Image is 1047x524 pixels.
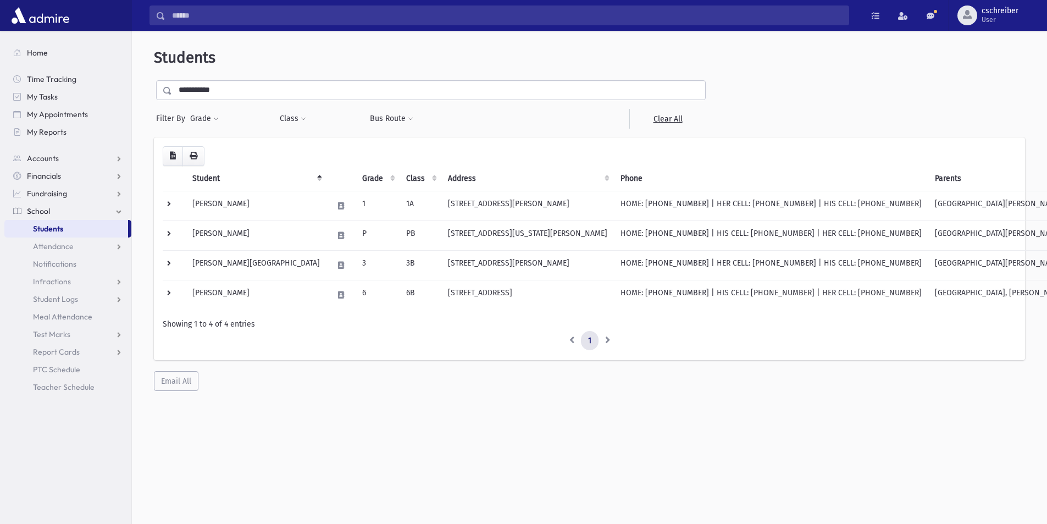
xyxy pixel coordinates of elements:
[186,220,326,250] td: [PERSON_NAME]
[9,4,72,26] img: AdmirePro
[4,220,128,238] a: Students
[27,171,61,181] span: Financials
[163,146,183,166] button: CSV
[614,166,928,191] th: Phone
[4,290,131,308] a: Student Logs
[441,166,614,191] th: Address: activate to sort column ascending
[33,241,74,251] span: Attendance
[163,318,1016,330] div: Showing 1 to 4 of 4 entries
[27,189,67,198] span: Fundraising
[4,273,131,290] a: Infractions
[4,343,131,361] a: Report Cards
[4,167,131,185] a: Financials
[4,70,131,88] a: Time Tracking
[4,88,131,106] a: My Tasks
[400,191,441,220] td: 1A
[156,113,190,124] span: Filter By
[33,259,76,269] span: Notifications
[4,238,131,255] a: Attendance
[441,280,614,310] td: [STREET_ADDRESS]
[279,109,307,129] button: Class
[4,150,131,167] a: Accounts
[190,109,219,129] button: Grade
[4,326,131,343] a: Test Marks
[165,5,849,25] input: Search
[33,382,95,392] span: Teacher Schedule
[369,109,414,129] button: Bus Route
[186,166,326,191] th: Student: activate to sort column descending
[400,220,441,250] td: PB
[4,361,131,378] a: PTC Schedule
[27,206,50,216] span: School
[154,48,215,67] span: Students
[441,250,614,280] td: [STREET_ADDRESS][PERSON_NAME]
[33,224,63,234] span: Students
[614,191,928,220] td: HOME: [PHONE_NUMBER] | HER CELL: [PHONE_NUMBER] | HIS CELL: [PHONE_NUMBER]
[4,308,131,326] a: Meal Attendance
[27,109,88,119] span: My Appointments
[614,280,928,310] td: HOME: [PHONE_NUMBER] | HIS CELL: [PHONE_NUMBER] | HER CELL: [PHONE_NUMBER]
[27,48,48,58] span: Home
[4,378,131,396] a: Teacher Schedule
[4,185,131,202] a: Fundraising
[33,294,78,304] span: Student Logs
[356,220,400,250] td: P
[27,127,67,137] span: My Reports
[33,329,70,339] span: Test Marks
[27,153,59,163] span: Accounts
[356,250,400,280] td: 3
[982,7,1018,15] span: cschreiber
[27,74,76,84] span: Time Tracking
[33,365,80,374] span: PTC Schedule
[400,166,441,191] th: Class: activate to sort column ascending
[186,280,326,310] td: [PERSON_NAME]
[629,109,706,129] a: Clear All
[186,191,326,220] td: [PERSON_NAME]
[4,106,131,123] a: My Appointments
[33,347,80,357] span: Report Cards
[614,250,928,280] td: HOME: [PHONE_NUMBER] | HER CELL: [PHONE_NUMBER] | HIS CELL: [PHONE_NUMBER]
[441,191,614,220] td: [STREET_ADDRESS][PERSON_NAME]
[33,277,71,286] span: Infractions
[982,15,1018,24] span: User
[4,202,131,220] a: School
[4,255,131,273] a: Notifications
[400,280,441,310] td: 6B
[4,44,131,62] a: Home
[154,371,198,391] button: Email All
[182,146,204,166] button: Print
[581,331,599,351] a: 1
[441,220,614,250] td: [STREET_ADDRESS][US_STATE][PERSON_NAME]
[356,191,400,220] td: 1
[356,166,400,191] th: Grade: activate to sort column ascending
[33,312,92,322] span: Meal Attendance
[614,220,928,250] td: HOME: [PHONE_NUMBER] | HIS CELL: [PHONE_NUMBER] | HER CELL: [PHONE_NUMBER]
[186,250,326,280] td: [PERSON_NAME][GEOGRAPHIC_DATA]
[356,280,400,310] td: 6
[4,123,131,141] a: My Reports
[27,92,58,102] span: My Tasks
[400,250,441,280] td: 3B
